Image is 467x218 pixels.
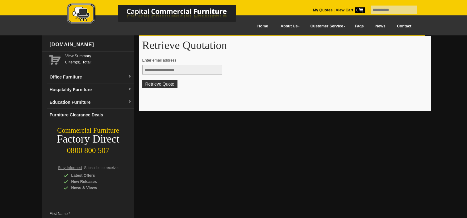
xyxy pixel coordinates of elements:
a: Capital Commercial Furniture Logo [50,3,266,27]
div: New Releases [64,179,122,185]
a: News [369,19,391,33]
div: Commercial Furniture [42,126,134,135]
span: Subscribe to receive: [84,166,119,170]
span: 0 [355,7,365,13]
a: Faqs [349,19,370,33]
img: dropdown [128,75,132,79]
button: Retrieve Quote [142,80,177,88]
img: Capital Commercial Furniture Logo [50,3,266,26]
a: View Summary [65,53,132,59]
div: Factory Direct [42,135,134,143]
img: dropdown [128,100,132,104]
a: My Quotes [313,8,333,12]
h1: Retrieve Quotation [142,39,428,51]
div: Latest Offers [64,172,122,179]
a: Office Furnituredropdown [47,71,134,83]
a: View Cart0 [335,8,365,12]
span: First Name * [50,211,119,217]
div: News & Views [64,185,122,191]
span: Stay Informed [58,166,82,170]
div: 0800 800 507 [42,143,134,155]
a: About Us [274,19,303,33]
div: [DOMAIN_NAME] [47,35,134,54]
a: Customer Service [303,19,349,33]
a: Hospitality Furnituredropdown [47,83,134,96]
a: Contact [391,19,417,33]
p: Enter email address [142,57,422,63]
img: dropdown [128,87,132,91]
span: 0 item(s), Total: [65,53,132,64]
a: Furniture Clearance Deals [47,109,134,121]
a: Education Furnituredropdown [47,96,134,109]
strong: View Cart [336,8,365,12]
